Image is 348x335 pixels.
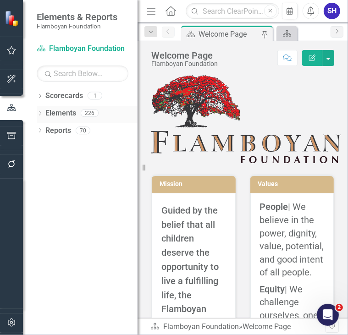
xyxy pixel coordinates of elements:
strong: People [260,201,288,212]
img: Flamboyan [151,75,342,163]
div: Flamboyan Foundation [151,60,218,67]
a: Flamboyan Foundation [163,322,239,331]
iframe: Intercom live chat [317,304,339,326]
div: Welcome Page [199,28,259,40]
div: 1 [88,92,102,100]
a: Scorecards [45,91,83,101]
div: Welcome Page [151,50,218,60]
strong: Equity [260,284,285,295]
span: Elements & Reports [37,11,117,22]
input: Search Below... [37,66,128,82]
div: 226 [81,110,99,117]
span: | We believe in the power, dignity, value, potential, and good intent of all people. [260,201,324,278]
div: » [150,322,326,332]
button: SH [324,3,340,19]
small: Flamboyan Foundation [37,22,117,30]
input: Search ClearPoint... [186,3,279,19]
div: Welcome Page [243,322,291,331]
a: Elements [45,108,76,119]
a: Reports [45,126,71,136]
img: ClearPoint Strategy [5,10,21,26]
h3: Mission [160,181,231,187]
h3: Values [258,181,330,187]
span: 2 [336,304,343,311]
div: 70 [76,126,90,134]
a: Flamboyan Foundation [37,44,128,54]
